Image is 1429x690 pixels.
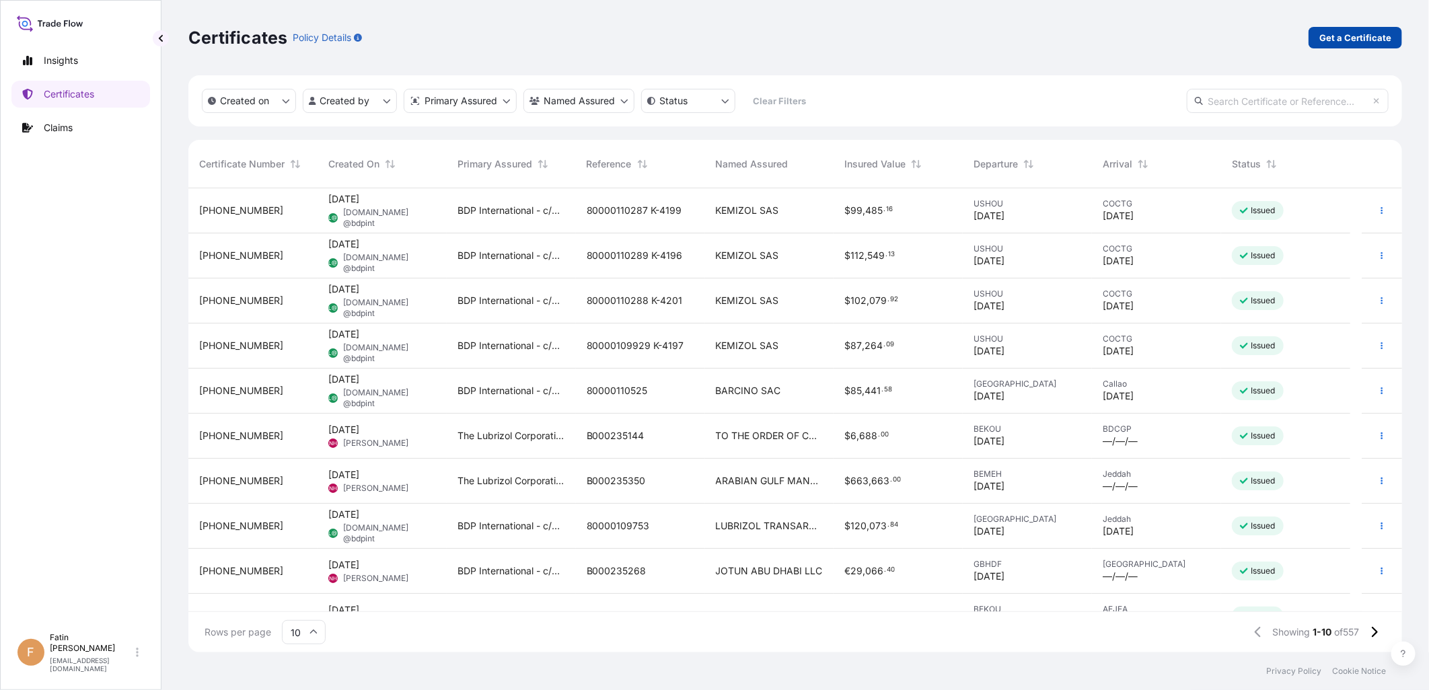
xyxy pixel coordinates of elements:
p: Created on [220,94,269,108]
span: . [881,387,883,392]
span: [DATE] [1103,299,1134,313]
p: [EMAIL_ADDRESS][DOMAIN_NAME] [50,656,133,673]
span: of 557 [1335,625,1360,639]
span: [PHONE_NUMBER] [199,609,283,623]
span: 80000109929 K-4197 [587,339,684,352]
span: [DATE] [974,480,1004,493]
span: [DATE] [1103,344,1134,358]
button: Sort [287,156,303,172]
button: createdOn Filter options [202,89,296,113]
span: 80000110525 [587,384,648,397]
span: [DATE] [328,603,359,617]
a: Cookie Notice [1332,666,1386,677]
p: Issued [1251,566,1276,576]
span: BDP International - c/o The Lubrizol Corporation [457,204,565,217]
span: . [887,297,889,302]
span: —/—/— [1103,480,1138,493]
p: Named Assured [544,94,615,108]
span: 00 [881,432,889,437]
span: 079 [869,296,887,305]
span: , [862,386,865,395]
span: , [865,251,867,260]
span: [DATE] [1103,254,1134,268]
span: 09 [886,342,894,347]
span: Created On [328,157,379,171]
span: [GEOGRAPHIC_DATA] [974,379,1081,389]
span: . [883,342,885,347]
span: Showing [1273,625,1311,639]
span: 264 [865,341,883,350]
span: Reference [587,157,632,171]
span: 40 [887,568,895,572]
span: TO THE ORDER OF COMMERCIAL BANK OF CEYLON PLC, [716,429,823,443]
span: COCTG [1103,198,1210,209]
span: [DATE] [328,508,359,521]
span: [DOMAIN_NAME] @bdpint [343,342,436,364]
span: . [885,252,887,257]
span: BDP International - c/o The Lubrizol Corporation [457,564,565,578]
span: [PHONE_NUMBER] [199,519,283,533]
span: 84 [890,523,898,527]
span: . [884,568,886,572]
p: Issued [1251,205,1276,216]
p: Issued [1251,611,1276,621]
span: $ [844,431,850,440]
span: [PHONE_NUMBER] [199,564,283,578]
span: 663 [850,476,869,486]
span: USHOU [974,198,1081,209]
span: The Lubrizol Corporation. [457,609,565,623]
span: 92 [890,297,898,302]
span: NH [329,482,337,495]
span: KEMIZOL SAS [716,339,779,352]
span: [DATE] [974,570,1004,583]
span: 58 [884,387,892,392]
span: 80000110288 K-4201 [587,294,683,307]
span: [PHONE_NUMBER] [199,429,283,443]
span: [PHONE_NUMBER] [199,384,283,397]
p: Insights [44,54,78,67]
span: B000235350 [587,474,646,488]
span: , [863,566,865,576]
button: createdBy Filter options [303,89,397,113]
span: Certificate Number [199,157,285,171]
span: GBHDF [974,559,1081,570]
span: [DOMAIN_NAME] @bdpint [343,207,436,229]
span: [PERSON_NAME] [343,438,408,449]
span: [PHONE_NUMBER] [199,294,283,307]
p: Issued [1251,475,1276,486]
span: 85 [850,386,862,395]
span: LUBRIZOL TRANSARABIAN COMPANY LIMITED [716,519,823,533]
span: B000235144 [587,429,645,443]
span: [DOMAIN_NAME] @bdpint [343,523,436,544]
span: BARCINO SAC [716,384,781,397]
span: [DATE] [328,192,359,206]
span: 157 [850,611,865,621]
span: [GEOGRAPHIC_DATA] [1103,559,1210,570]
span: [DATE] [328,558,359,572]
span: KEMIZOL SAS [716,249,779,262]
span: NH [329,436,337,450]
span: [DATE] [1103,209,1134,223]
span: B000235353 [587,609,646,623]
span: 102 [850,296,867,305]
span: 112 [850,251,865,260]
span: , [856,431,859,440]
span: COCTG [1103,334,1210,344]
span: [DATE] [974,209,1004,223]
p: Issued [1251,385,1276,396]
span: F [28,646,35,659]
span: . [890,477,892,482]
span: [DATE] [974,254,1004,268]
p: Fatin [PERSON_NAME] [50,632,133,654]
p: Policy Details [293,31,351,44]
span: Jeddah [1103,514,1210,525]
p: Primary Assured [425,94,497,108]
span: [DOMAIN_NAME] @bdpint [343,252,436,274]
span: 87 [850,341,862,350]
span: L@ [328,391,337,405]
span: The Lubrizol Corporation. [457,474,565,488]
span: [DOMAIN_NAME] @bdpint [343,387,436,409]
span: Rows per page [205,625,271,639]
span: BEMEH [974,469,1081,480]
p: Get a Certificate [1319,31,1391,44]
